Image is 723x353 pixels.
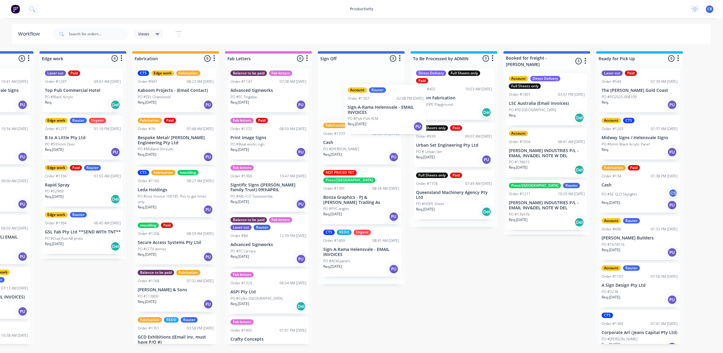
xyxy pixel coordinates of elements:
[138,31,149,37] span: Views
[18,30,43,38] div: Workflow
[707,6,712,12] span: CR
[69,28,128,40] input: Search for orders...
[11,5,20,14] img: Factory
[347,5,376,14] div: productivity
